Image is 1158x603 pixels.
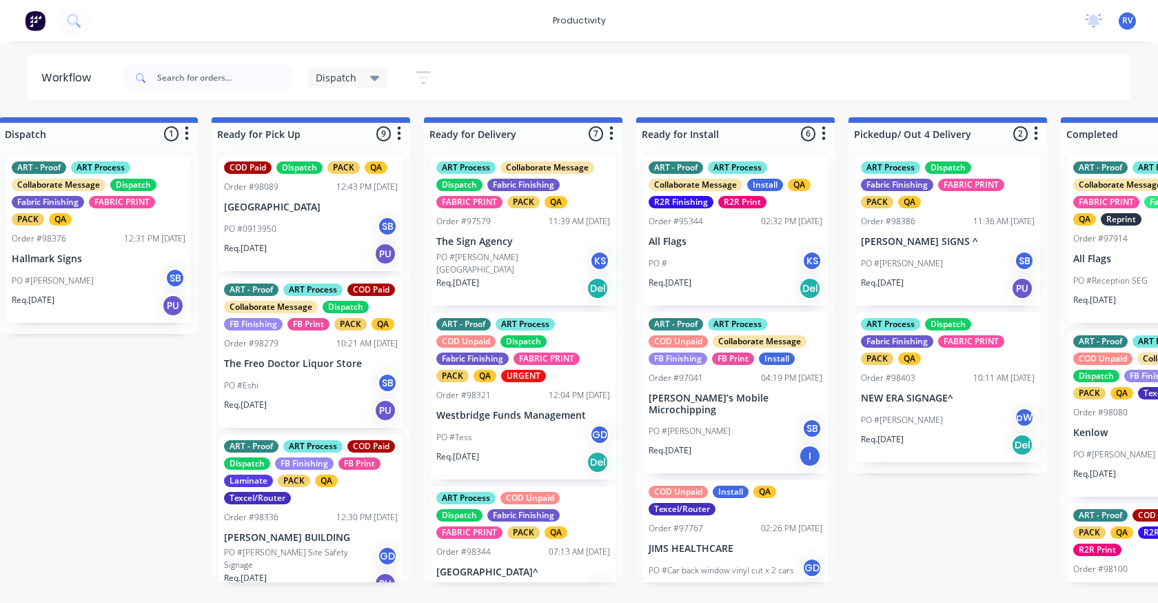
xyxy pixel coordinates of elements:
[649,277,691,289] p: Req. [DATE]
[496,318,555,330] div: ART Process
[861,161,920,174] div: ART Process
[649,444,691,457] p: Req. [DATE]
[224,223,276,235] p: PO #0913950
[6,156,191,323] div: ART - ProofART ProcessCollaborate MessageDispatchFabric FinishingFABRIC PRINTPACKQAOrder #9837612...
[589,580,610,601] div: GD
[759,353,795,365] div: Install
[12,196,84,208] div: Fabric Finishing
[25,10,45,31] img: Factory
[507,196,540,208] div: PACK
[224,161,272,174] div: COD Paid
[287,318,329,330] div: FB Print
[224,511,278,524] div: Order #98336
[224,379,258,392] p: PO #Eshi
[12,213,44,226] div: PACK
[546,10,613,31] div: productivity
[1073,468,1116,480] p: Req. [DATE]
[224,181,278,193] div: Order #98089
[514,353,580,365] div: FABRIC PRINT
[374,573,396,595] div: PU
[549,546,610,558] div: 07:13 AM [DATE]
[436,251,589,276] p: PO #[PERSON_NAME][GEOGRAPHIC_DATA]
[110,179,156,191] div: Dispatch
[436,492,496,504] div: ART Process
[12,179,105,191] div: Collaborate Message
[224,337,278,350] div: Order #98279
[436,509,482,522] div: Dispatch
[12,161,66,174] div: ART - Proof
[224,440,278,453] div: ART - Proof
[549,389,610,402] div: 12:04 PM [DATE]
[1073,233,1128,245] div: Order #97914
[436,318,491,330] div: ART - Proof
[89,196,155,208] div: FABRIC PRINT
[587,277,609,299] div: Del
[316,70,356,85] span: Dispatch
[49,213,72,226] div: QA
[589,424,610,445] div: GD
[545,526,567,539] div: QA
[219,435,403,602] div: ART - ProofART ProcessCOD PaidDispatchFB FinishingFB PrintLaminatePACKQATexcel/RouterOrder #98336...
[587,451,609,473] div: Del
[224,358,398,370] p: The Freo Doctor Liquor Store
[1073,406,1128,419] div: Order #98080
[507,526,540,539] div: PACK
[649,503,715,515] div: Texcel/Router
[861,318,920,330] div: ART Process
[347,440,395,453] div: COD Paid
[1073,275,1148,287] p: PO #Reception SEG
[224,318,283,330] div: FB Finishing
[12,275,94,287] p: PO #[PERSON_NAME]
[799,445,821,467] div: I
[283,440,343,453] div: ART Process
[500,335,547,348] div: Dispatch
[643,156,828,306] div: ART - ProofART ProcessCollaborate MessageInstallQAR2R FinishingR2R PrintOrder #9534402:32 PM [DAT...
[377,546,398,566] div: GD
[649,564,794,577] p: PO #Car back window vinyl cut x 2 cars
[224,475,273,487] div: Laminate
[1122,14,1132,27] span: RV
[336,511,398,524] div: 12:30 PM [DATE]
[501,370,546,382] div: URGENT
[1014,407,1035,428] div: pW
[1073,353,1132,365] div: COD Unpaid
[898,196,921,208] div: QA
[549,215,610,228] div: 11:39 AM [DATE]
[224,201,398,213] p: [GEOGRAPHIC_DATA]
[643,313,828,474] div: ART - ProofART ProcessCOD UnpaidCollaborate MessageFB FinishingFB PrintInstallOrder #9704104:19 P...
[861,433,904,446] p: Req. [DATE]
[861,414,943,426] p: PO #[PERSON_NAME]
[861,353,893,365] div: PACK
[747,179,783,191] div: Install
[436,526,502,539] div: FABRIC PRINT
[436,335,496,348] div: COD Unpaid
[436,370,469,382] div: PACK
[224,492,291,504] div: Texcel/Router
[323,301,369,313] div: Dispatch
[1101,213,1141,226] div: Reprint
[431,313,616,480] div: ART - ProofART ProcessCOD UnpaidDispatchFabric FinishingFABRIC PRINTPACKQAURGENTOrder #9832112:04...
[649,257,667,270] p: PO #
[649,425,731,437] p: PO #[PERSON_NAME]
[925,161,971,174] div: Dispatch
[1014,250,1035,271] div: SB
[1110,387,1133,399] div: QA
[436,161,496,174] div: ART Process
[500,161,594,174] div: Collaborate Message
[431,156,616,306] div: ART ProcessCollaborate MessageDispatchFabric FinishingFABRIC PRINTPACKQAOrder #9757911:39 AM [DAT...
[338,457,380,470] div: FB Print
[500,492,560,504] div: COD Unpaid
[938,335,1004,348] div: FABRIC PRINT
[861,257,943,270] p: PO #[PERSON_NAME]
[436,451,479,463] p: Req. [DATE]
[1073,294,1116,306] p: Req. [DATE]
[649,353,707,365] div: FB Finishing
[157,64,294,92] input: Search for orders...
[224,301,318,313] div: Collaborate Message
[861,196,893,208] div: PACK
[761,372,822,384] div: 04:19 PM [DATE]
[649,161,703,174] div: ART - Proof
[708,161,767,174] div: ART Process
[788,179,811,191] div: QA
[283,284,343,296] div: ART Process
